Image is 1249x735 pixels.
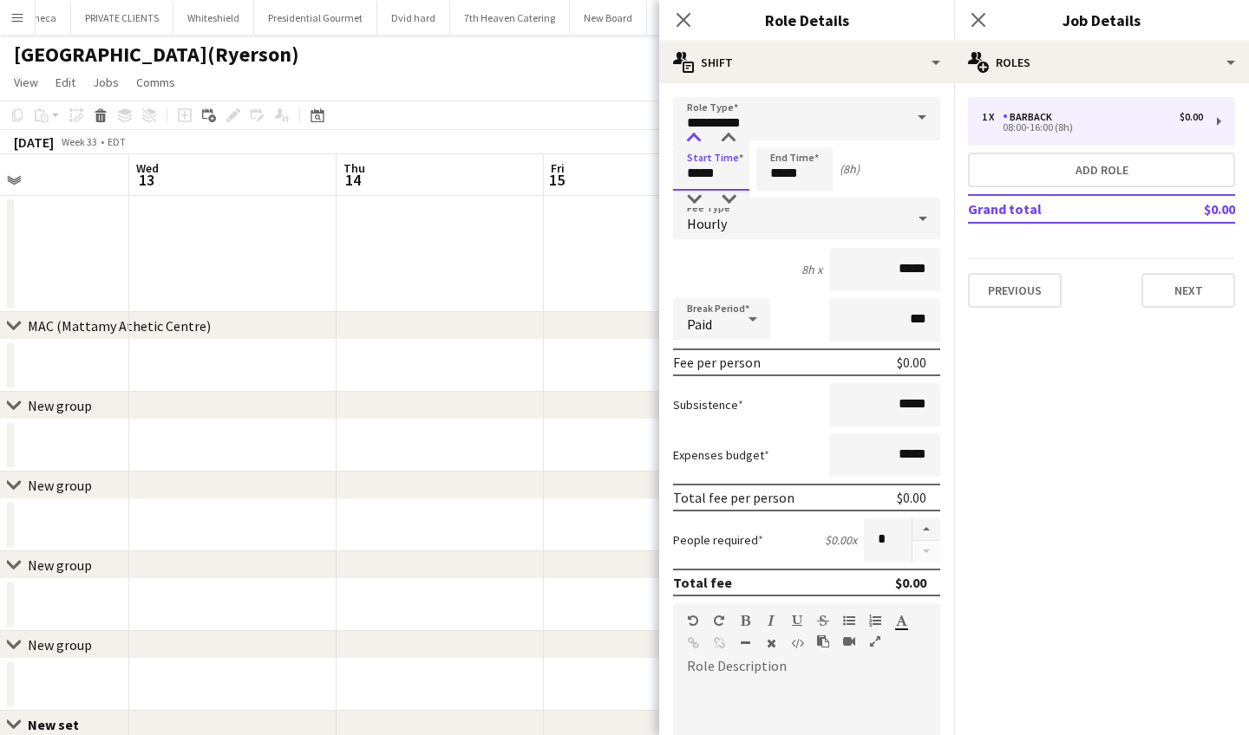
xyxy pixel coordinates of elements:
button: Whiteshield [173,1,254,35]
button: Clear Formatting [765,636,777,650]
button: PRIVATE CLIENTS [71,1,173,35]
button: Increase [912,518,940,541]
div: New group [28,556,92,574]
div: EDT [108,135,126,148]
button: Paste as plain text [817,634,829,648]
div: $0.00 [897,354,926,371]
span: Wed [136,160,159,176]
span: Week 33 [57,135,101,148]
div: $0.00 [1180,111,1203,123]
span: Fri [551,160,565,176]
span: 14 [341,170,365,190]
span: Jobs [93,75,119,90]
td: $0.00 [1154,195,1235,223]
div: Fee per person [673,354,761,371]
button: Presidential Gourmet [254,1,377,35]
div: [DATE] [14,133,54,151]
a: Jobs [86,71,126,94]
div: (8h) [840,161,860,177]
div: Total fee [673,574,732,591]
a: View [7,71,45,94]
div: New group [28,477,92,494]
button: Underline [791,614,803,628]
button: Unordered List [843,614,855,628]
button: Next [1141,273,1235,308]
button: Seneca [10,1,71,35]
span: Edit [56,75,75,90]
a: Edit [49,71,82,94]
span: 13 [134,170,159,190]
button: Redo [713,614,725,628]
a: Comms [129,71,182,94]
span: View [14,75,38,90]
label: People required [673,532,763,548]
div: Shift [659,42,954,83]
span: Hourly [687,215,727,232]
button: Insert video [843,634,855,648]
button: Bold [739,614,751,628]
span: Comms [136,75,175,90]
button: Text Color [895,614,907,628]
div: 1 x [982,111,1003,123]
h1: [GEOGRAPHIC_DATA](Ryerson) [14,42,299,68]
div: $0.00 x [825,532,857,548]
button: Strikethrough [817,614,829,628]
div: MAC (Mattamy Athetic Centre) [28,317,211,335]
label: Expenses budget [673,447,769,463]
h3: Job Details [954,9,1249,31]
div: $0.00 [895,574,926,591]
span: 15 [548,170,565,190]
button: Fullscreen [869,634,881,648]
button: Horizontal Line [739,636,751,650]
button: HTML Code [791,636,803,650]
span: Thu [343,160,365,176]
button: Ordered List [869,614,881,628]
button: Dvid hard [377,1,450,35]
div: Total fee per person [673,489,795,506]
button: New Board [570,1,647,35]
button: New Board [647,1,724,35]
div: BARBACK [1003,111,1059,123]
span: Paid [687,315,712,333]
button: Add role [968,153,1235,187]
div: New group [28,636,92,654]
div: Roles [954,42,1249,83]
button: Italic [765,614,777,628]
div: 8h x [801,262,822,277]
button: Previous [968,273,1062,308]
div: 08:00-16:00 (8h) [982,123,1203,132]
td: Grand total [968,195,1154,223]
div: $0.00 [897,489,926,506]
h3: Role Details [659,9,954,31]
button: 7th Heaven Catering [450,1,570,35]
button: Undo [687,614,699,628]
label: Subsistence [673,397,743,413]
div: New group [28,397,92,414]
div: New set [28,716,93,733]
